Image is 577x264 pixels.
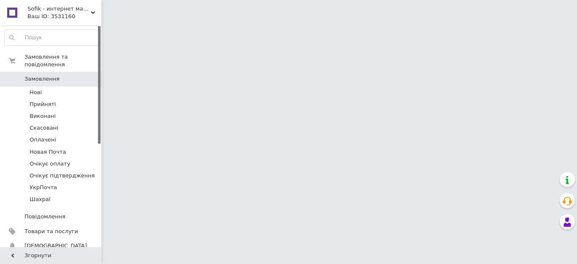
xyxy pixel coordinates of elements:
[24,75,60,83] span: Замовлення
[27,5,91,13] span: Sofik - интернет магазин полезных вещей
[24,228,78,235] span: Товари та послуги
[30,184,57,191] span: УкрПочта
[30,136,56,144] span: Оплачені
[30,124,58,132] span: Скасовані
[30,196,50,203] span: Шахраї
[30,101,56,108] span: Прийняті
[30,160,70,168] span: Очікує оплату
[30,148,66,156] span: Новая Почта
[24,53,101,68] span: Замовлення та повідомлення
[30,172,95,180] span: Очікує підтвердження
[24,213,65,220] span: Повідомлення
[27,13,101,20] div: Ваш ID: 3531160
[5,30,99,45] input: Пошук
[30,89,42,96] span: Нові
[30,112,56,120] span: Виконані
[24,242,87,250] span: [DEMOGRAPHIC_DATA]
